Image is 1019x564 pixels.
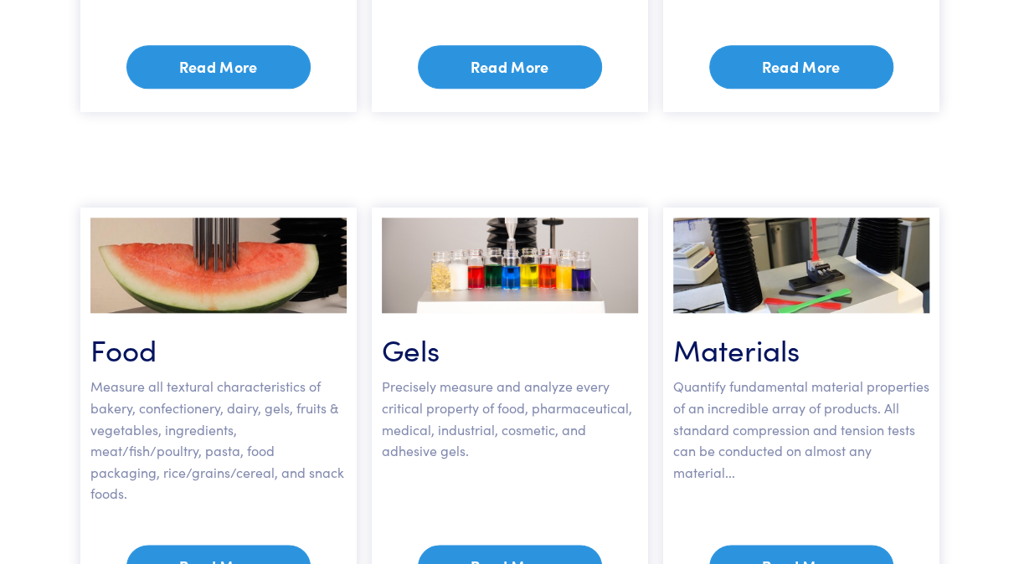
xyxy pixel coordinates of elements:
[126,45,311,89] a: Read More
[382,376,638,461] p: Precisely measure and analyze every critical property of food, pharmaceutical, medical, industria...
[90,376,347,505] p: Measure all textural characteristics of bakery, confectionery, dairy, gels, fruits & vegetables, ...
[90,328,347,369] h3: Food
[673,328,929,369] h3: Materials
[673,218,929,314] img: materials-testing-example-2.jpg
[382,328,638,369] h3: Gels
[709,45,893,89] a: Read More
[90,218,347,314] img: main_page-watermelon-ta65.jpg
[382,218,638,314] img: gels-v1.0.jpg
[418,45,602,89] a: Read More
[673,376,929,483] p: Quantify fundamental material properties of an incredible array of products. All standard compres...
